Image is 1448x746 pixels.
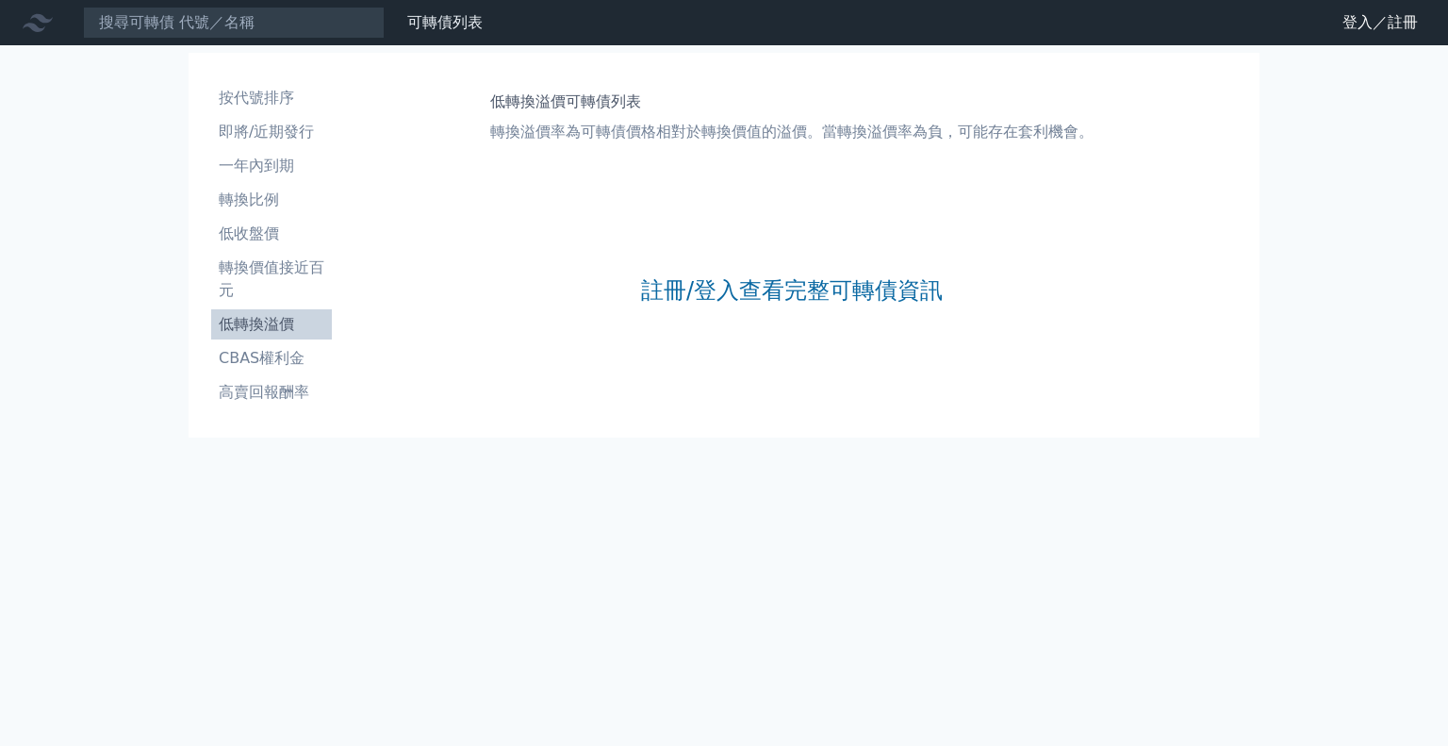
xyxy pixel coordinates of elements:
li: 即將/近期發行 [211,121,332,143]
input: 搜尋可轉債 代號／名稱 [83,7,385,39]
a: 低收盤價 [211,219,332,249]
li: 低轉換溢價 [211,313,332,336]
a: 轉換比例 [211,185,332,215]
a: 註冊/登入查看完整可轉債資訊 [641,275,943,306]
h1: 低轉換溢價可轉債列表 [490,91,1094,113]
li: CBAS權利金 [211,347,332,370]
li: 按代號排序 [211,87,332,109]
a: 轉換價值接近百元 [211,253,332,306]
a: 可轉債列表 [407,13,483,31]
a: 高賣回報酬率 [211,377,332,407]
a: CBAS權利金 [211,343,332,373]
a: 按代號排序 [211,83,332,113]
li: 低收盤價 [211,223,332,245]
a: 登入／註冊 [1327,8,1433,38]
a: 一年內到期 [211,151,332,181]
li: 轉換比例 [211,189,332,211]
li: 轉換價值接近百元 [211,257,332,302]
li: 高賣回報酬率 [211,381,332,404]
li: 一年內到期 [211,155,332,177]
a: 即將/近期發行 [211,117,332,147]
p: 轉換溢價率為可轉債價格相對於轉換價值的溢價。當轉換溢價率為負，可能存在套利機會。 [490,121,1094,143]
a: 低轉換溢價 [211,309,332,340]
